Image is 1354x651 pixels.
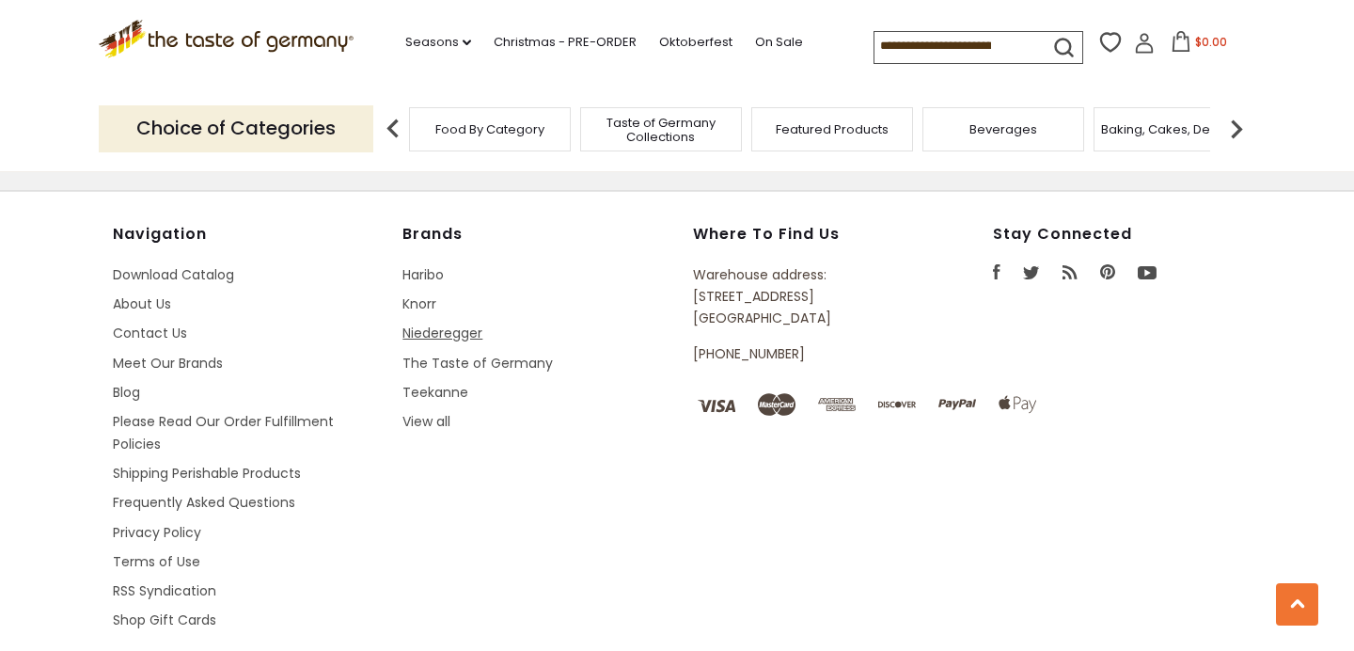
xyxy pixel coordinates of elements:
img: previous arrow [374,110,412,148]
a: Oktoberfest [659,32,732,53]
a: Baking, Cakes, Desserts [1101,122,1247,136]
h4: Stay Connected [993,225,1241,244]
a: On Sale [755,32,803,53]
a: View all [402,412,450,431]
a: The Taste of Germany [402,354,553,373]
a: Featured Products [776,122,889,136]
a: Download Catalog [113,265,234,284]
a: Niederegger [402,324,482,342]
a: About Us [113,294,171,313]
a: Frequently Asked Questions [113,493,295,512]
a: Terms of Use [113,552,200,571]
a: Seasons [405,32,471,53]
a: Contact Us [113,324,187,342]
a: RSS Syndication [113,581,216,600]
a: Taste of Germany Collections [586,116,736,144]
a: Food By Category [435,122,544,136]
a: Beverages [969,122,1037,136]
a: Knorr [402,294,436,313]
a: Blog [113,383,140,402]
a: Privacy Policy [113,523,201,542]
button: $0.00 [1158,31,1238,59]
a: Please Read Our Order Fulfillment Policies [113,412,334,453]
a: Haribo [402,265,444,284]
a: Shop Gift Cards [113,611,216,629]
p: Choice of Categories [99,105,373,151]
a: Meet Our Brands [113,354,223,373]
p: [PHONE_NUMBER] [693,343,907,365]
p: Warehouse address: [STREET_ADDRESS] [GEOGRAPHIC_DATA] [693,264,907,330]
a: Shipping Perishable Products [113,464,301,483]
h4: Navigation [113,225,384,244]
a: Teekanne [402,383,468,402]
img: next arrow [1218,110,1255,148]
span: $0.00 [1195,34,1227,50]
h4: Where to find us [693,225,907,244]
h4: Brands [402,225,673,244]
a: Christmas - PRE-ORDER [494,32,637,53]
